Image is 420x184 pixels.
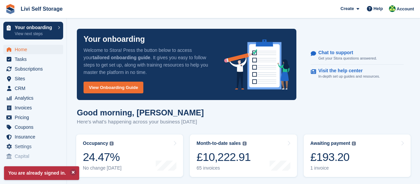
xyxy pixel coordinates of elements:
a: Month-to-date sales £10,222.91 65 invoices [190,134,297,177]
span: CRM [15,84,55,93]
p: View next steps [15,31,54,37]
div: Month-to-date sales [196,141,241,146]
a: Visit the help center In-depth set up guides and resources. [311,65,404,83]
img: icon-info-grey-7440780725fd019a000dd9b08b2336e03edf1995a4989e88bcd33f0948082b44.svg [352,142,356,146]
a: menu [3,103,63,112]
span: Subscriptions [15,64,55,74]
strong: tailored onboarding guide [93,55,150,60]
p: Get your Stora questions answered. [318,56,377,61]
p: Visit the help center [318,68,375,74]
span: Invoices [15,103,55,112]
span: Sites [15,74,55,83]
a: menu [3,45,63,54]
a: View Onboarding Guide [84,82,143,93]
div: Awaiting payment [310,141,351,146]
p: Chat to support [318,50,372,56]
div: 1 invoice [310,165,356,171]
div: £193.20 [310,150,356,164]
a: menu [3,64,63,74]
div: Occupancy [83,141,108,146]
a: menu [3,113,63,122]
a: menu [3,152,63,161]
div: 65 invoices [196,165,251,171]
span: Home [15,45,55,54]
img: stora-icon-8386f47178a22dfd0bd8f6a31ec36ba5ce8667c1dd55bd0f319d3a0aa187defe.svg [5,4,15,14]
a: menu [3,74,63,83]
a: menu [3,142,63,151]
p: Your onboarding [15,25,54,30]
a: menu [3,55,63,64]
span: Tasks [15,55,55,64]
p: Here's what's happening across your business [DATE] [77,118,204,126]
span: Create [340,5,354,12]
a: Chat to support Get your Stora questions answered. [311,47,404,65]
span: Capital [15,152,55,161]
a: menu [3,84,63,93]
a: Occupancy 24.47% No change [DATE] [76,134,183,177]
img: Alex Handyside [389,5,396,12]
span: Insurance [15,132,55,142]
span: Help [374,5,383,12]
a: menu [3,93,63,103]
p: In-depth set up guides and resources. [318,74,380,79]
p: You are already signed in. [4,166,79,180]
div: £10,222.91 [196,150,251,164]
p: Your onboarding [84,35,145,43]
span: Account [397,6,414,12]
span: Settings [15,142,55,151]
a: Your onboarding View next steps [3,22,63,39]
div: No change [DATE] [83,165,122,171]
img: onboarding-info-6c161a55d2c0e0a8cae90662b2fe09162a5109e8cc188191df67fb4f79e88e88.svg [224,39,290,90]
p: Welcome to Stora! Press the button below to access your . It gives you easy to follow steps to ge... [84,47,214,76]
a: menu [3,122,63,132]
span: Coupons [15,122,55,132]
div: 24.47% [83,150,122,164]
span: Analytics [15,93,55,103]
img: icon-info-grey-7440780725fd019a000dd9b08b2336e03edf1995a4989e88bcd33f0948082b44.svg [110,142,114,146]
a: Awaiting payment £193.20 1 invoice [304,134,411,177]
a: menu [3,132,63,142]
span: Pricing [15,113,55,122]
h1: Good morning, [PERSON_NAME] [77,108,204,117]
a: Livi Self Storage [18,3,65,14]
img: icon-info-grey-7440780725fd019a000dd9b08b2336e03edf1995a4989e88bcd33f0948082b44.svg [243,142,247,146]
